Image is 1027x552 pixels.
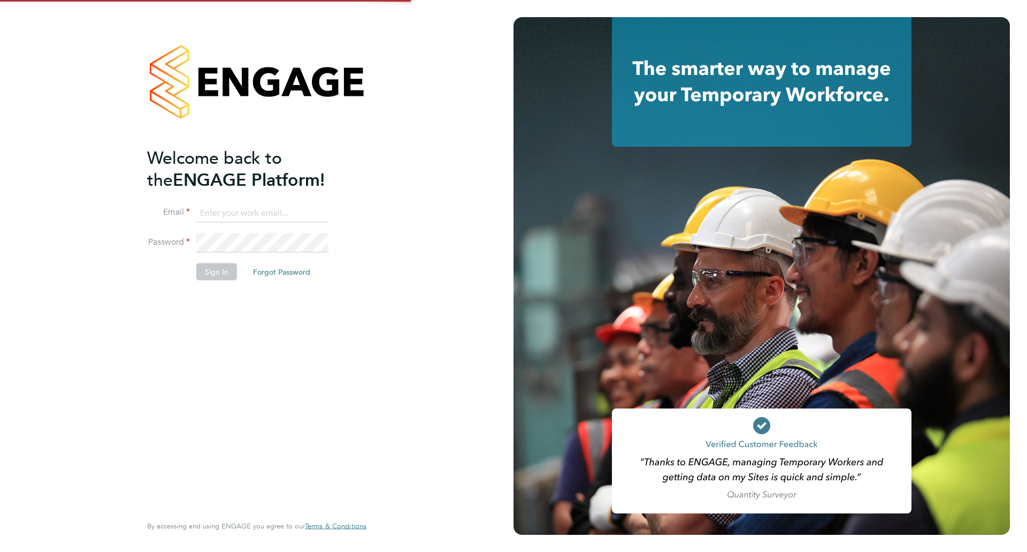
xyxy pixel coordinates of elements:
[196,203,328,223] input: Enter your work email...
[147,237,190,248] label: Password
[305,521,366,531] span: Terms & Conditions
[196,263,237,281] button: Sign In
[147,147,282,190] span: Welcome back to the
[244,263,319,281] button: Forgot Password
[305,522,366,531] a: Terms & Conditions
[147,207,190,218] label: Email
[147,147,356,191] h2: ENGAGE Platform!
[147,521,366,531] span: By accessing and using ENGAGE you agree to our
